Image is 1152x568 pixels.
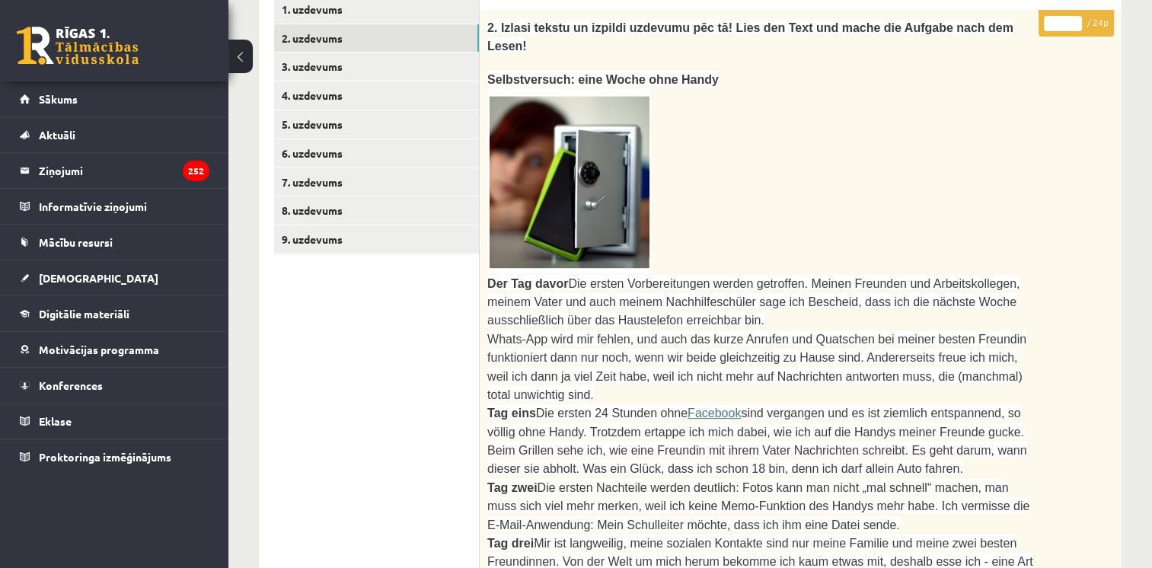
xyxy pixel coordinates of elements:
[39,343,159,356] span: Motivācijas programma
[20,117,209,152] a: Aktuāli
[20,296,209,331] a: Digitālie materiāli
[20,439,209,474] a: Proktoringa izmēģinājums
[20,189,209,224] a: Informatīvie ziņojumi
[487,277,1020,327] span: Die ersten Vorbereitungen werden getroffen. Meinen Freunden und Arbeitskollegen, meinem Vater und...
[274,53,479,81] a: 3. uzdevums
[487,407,536,420] span: Tag eins
[487,21,1013,53] span: 2. Izlasi tekstu un izpildi uzdevumu pēc tā! Lies den Text und mache die Aufgabe nach dem Lesen!
[20,368,209,403] a: Konferences
[274,225,479,254] a: 9. uzdevums
[20,404,209,439] a: Eklase
[487,277,568,290] span: Der Tag davor
[39,450,171,464] span: Proktoringa izmēģinājums
[39,307,129,321] span: Digitālie materiāli
[39,235,113,249] span: Mācību resursi
[274,81,479,110] a: 4. uzdevums
[183,161,209,181] i: 252
[487,333,1026,401] span: Whats-App wird mir fehlen, und auch das kurze Anrufen und Quatschen bei meiner besten Freundin fu...
[487,73,719,86] span: Selbstversuch: eine Woche ohne Handy
[20,260,209,295] a: [DEMOGRAPHIC_DATA]
[39,378,103,392] span: Konferences
[274,24,479,53] a: 2. uzdevums
[274,196,479,225] a: 8. uzdevums
[688,407,741,420] a: Facebook
[39,414,72,428] span: Eklase
[17,27,139,65] a: Rīgas 1. Tālmācības vidusskola
[487,89,651,274] img: Attēls, kurā ir kamera, ierīce, elektroniska ierīce, kameras un optika Apraksts ģenerēts automātiski
[20,332,209,367] a: Motivācijas programma
[15,15,610,504] body: Bagātinātā teksta redaktors, wiswyg-editor-user-answer-47024851592300
[20,225,209,260] a: Mācību resursi
[39,153,209,188] legend: Ziņojumi
[487,481,538,494] span: Tag zwei
[274,139,479,168] a: 6. uzdevums
[274,168,479,196] a: 7. uzdevums
[39,92,78,106] span: Sākums
[536,407,688,420] span: Die ersten 24 Stunden ohne
[39,128,75,142] span: Aktuāli
[15,15,608,31] body: Bagātinātā teksta redaktors, wiswyg-editor-47024974201360-1757689752-733
[39,271,158,285] span: [DEMOGRAPHIC_DATA]
[487,537,534,550] span: Tag drei
[487,407,1026,475] span: sind vergangen und es ist ziemlich entspannend, so völlig ohne Handy. Trotzdem ertappe ich mich d...
[1039,10,1114,37] p: / 24p
[20,81,209,116] a: Sākums
[20,153,209,188] a: Ziņojumi252
[274,110,479,139] a: 5. uzdevums
[39,189,209,224] legend: Informatīvie ziņojumi
[487,481,1029,531] span: Die ersten Nachteile werden deutlich: Fotos kann man nicht „mal schnell“ machen, man muss sich vi...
